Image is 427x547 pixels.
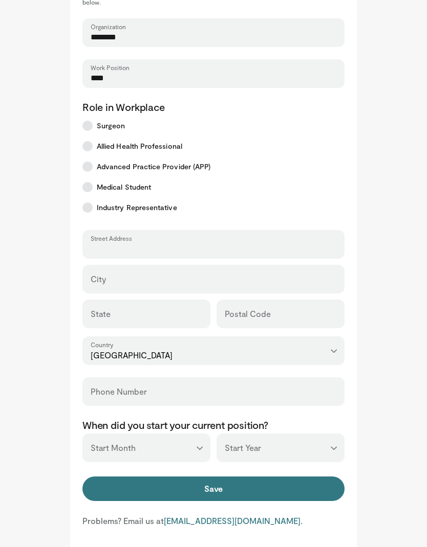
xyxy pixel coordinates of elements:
button: Save [82,476,345,501]
p: When did you start your current position? [82,418,345,431]
span: Medical Student [97,182,151,192]
label: Street Address [91,234,132,242]
label: Organization [91,22,126,31]
a: [EMAIL_ADDRESS][DOMAIN_NAME] [164,516,301,526]
label: State [91,304,111,324]
span: Industry Representative [97,202,177,213]
label: Work Position [91,63,130,72]
label: Postal Code [225,304,271,324]
label: Phone Number [91,381,147,402]
span: Surgeon [97,121,125,131]
span: Allied Health Professional [97,141,182,151]
span: Advanced Practice Provider (APP) [97,162,210,172]
p: Role in Workplace [82,100,345,113]
p: Problems? Email us at . [82,515,345,527]
label: City [91,269,106,289]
